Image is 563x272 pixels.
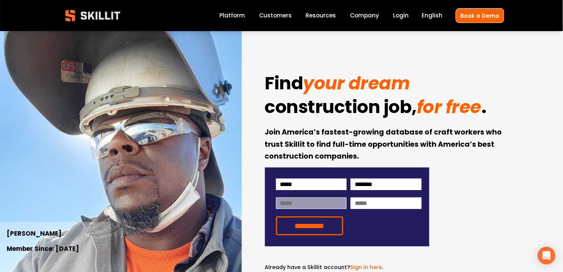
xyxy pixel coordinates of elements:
[7,244,79,255] strong: Member Since: [DATE]
[303,71,410,96] em: your dream
[417,94,481,119] em: for free
[482,93,487,124] strong: .
[259,11,292,21] a: Customers
[538,247,556,265] div: Open Intercom Messenger
[393,11,409,21] a: Login
[350,11,379,21] a: Company
[7,229,63,239] strong: [PERSON_NAME].
[422,11,443,21] div: language picker
[265,263,429,272] p: .
[306,11,336,21] a: folder dropdown
[422,11,443,20] span: English
[59,4,127,27] img: Skillit
[350,263,382,271] a: Sign in here
[265,263,350,271] span: Already have a Skillit account?
[456,8,504,23] a: Book a Demo
[265,70,303,100] strong: Find
[265,93,417,124] strong: construction job,
[306,11,336,20] span: Resources
[219,11,245,21] a: Platform
[265,127,504,163] strong: Join America’s fastest-growing database of craft workers who trust Skillit to find full-time oppo...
